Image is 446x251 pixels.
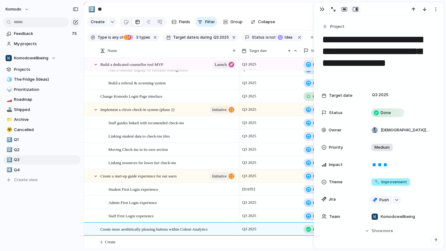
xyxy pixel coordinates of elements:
button: 🍚 [6,87,12,93]
span: initiative [212,105,227,114]
span: Name [107,48,117,54]
button: initiative [210,106,236,114]
span: Improvement [374,179,407,185]
span: Q1 [14,137,78,143]
span: Target date [329,92,352,99]
span: Build a referral & screening system [108,79,166,86]
div: 🍚 [7,86,11,93]
a: 📁Archive [3,115,81,124]
span: [DATE] [241,185,257,193]
span: Q3 2025 [241,159,258,166]
span: Impact [329,162,343,168]
div: 🚢 [7,106,11,113]
span: Komodowellbeing [381,214,415,220]
span: more [383,228,393,234]
span: Target date [173,35,195,40]
span: Idea [285,35,294,40]
span: Q3 2025 [241,212,258,219]
span: Change Komodo Login Page interface [100,92,162,100]
a: 🧊The Fridge (Ideas) [3,75,81,84]
span: Collapse [258,19,275,25]
button: 🏎️ [6,96,12,103]
button: Create view [3,175,81,185]
span: Target date [249,48,267,54]
button: launch [212,61,236,69]
span: during [199,35,212,40]
button: Komodowellbeing [3,53,81,63]
span: Prioritization [14,87,78,93]
span: Planned [313,200,326,206]
span: initiative [212,172,227,181]
span: Planned [313,133,326,139]
span: The Fridge (Ideas) [14,76,78,83]
span: Q3 [14,157,78,163]
button: Create [87,17,108,27]
span: Q3 2025 [241,199,258,206]
button: 3️⃣ [6,157,12,163]
span: Projects [14,66,78,73]
span: 🔧 [374,179,379,184]
div: 🏎️ [7,96,11,103]
button: Showmore [321,225,436,236]
span: Theme [329,179,343,185]
button: isany of [107,34,125,41]
span: Priority [329,144,343,151]
button: ☣️ [6,127,12,133]
span: not [269,35,276,40]
span: Team [329,214,340,220]
button: Group [220,17,246,27]
span: Planned [313,147,326,153]
a: 3️⃣Q3 [3,155,81,164]
button: 3 types [124,34,151,41]
span: Show [372,228,383,234]
span: Medium [374,144,390,151]
a: 2️⃣Q2 [3,145,81,155]
span: Q3 2025 [241,225,258,233]
div: ☣️ [7,126,11,133]
div: 🍚Prioritization [3,85,81,94]
span: Staff guides linked with recomended check-ins [108,119,184,126]
span: Planned [313,173,326,179]
span: Push [379,197,389,203]
button: Q3 2025 [212,34,230,41]
span: Q3 2025 [241,172,258,180]
span: Planned [313,186,326,193]
span: Q3 2025 [241,61,258,68]
span: Planned [313,62,326,68]
span: Implement a clever check-in system (phase 2) [100,106,174,113]
span: launch [215,60,227,69]
button: 📁 [6,117,12,123]
span: Create [105,239,116,245]
span: Q3 2025 [241,132,258,140]
span: Q3 2025 [370,91,390,99]
span: Owner [329,127,342,133]
button: 🚢 [6,107,12,113]
span: Q2 [14,147,78,153]
span: Q3 2025 [213,35,229,40]
span: Create [91,19,105,25]
span: Q3 2025 [241,119,258,126]
button: isduring [195,34,213,41]
span: Create more aesthitically pleasing buttons within Cohort Analytics [100,225,208,232]
span: Done [313,226,321,232]
span: Planned [313,107,326,113]
span: Admin First Login experience [108,199,157,206]
span: 75 [72,31,78,37]
span: Status [252,35,265,40]
button: 2️⃣ [6,147,12,153]
span: Planned [313,213,326,219]
span: Create view [14,177,38,183]
span: Q3 2025 [241,92,258,100]
a: 4️⃣Q4 [3,165,81,175]
span: Project [330,23,344,30]
button: Komodo [3,4,32,14]
span: Archive [14,117,78,123]
span: is [266,35,269,40]
button: 4️⃣ [6,167,12,173]
button: Collapse [248,17,278,27]
span: Q3 2025 [241,106,258,113]
a: 🏎️Roadmap [3,95,81,104]
a: Projects [3,65,81,74]
span: Group [230,19,243,25]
